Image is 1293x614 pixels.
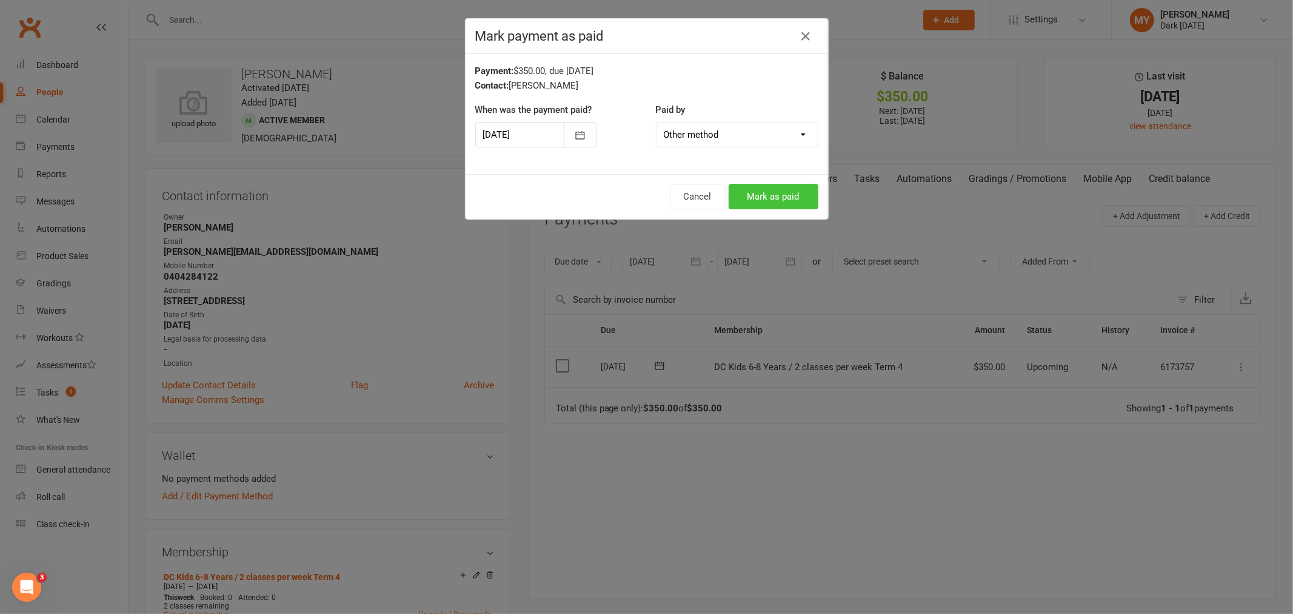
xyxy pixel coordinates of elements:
[12,573,41,602] iframe: Intercom live chat
[797,27,816,46] button: Close
[475,80,509,91] strong: Contact:
[475,66,514,76] strong: Payment:
[475,64,818,78] div: $350.00, due [DATE]
[475,78,818,93] div: [PERSON_NAME]
[656,103,686,117] label: Paid by
[475,29,818,44] h4: Mark payment as paid
[37,573,47,582] span: 3
[475,103,592,117] label: When was the payment paid?
[670,184,726,209] button: Cancel
[729,184,818,209] button: Mark as paid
